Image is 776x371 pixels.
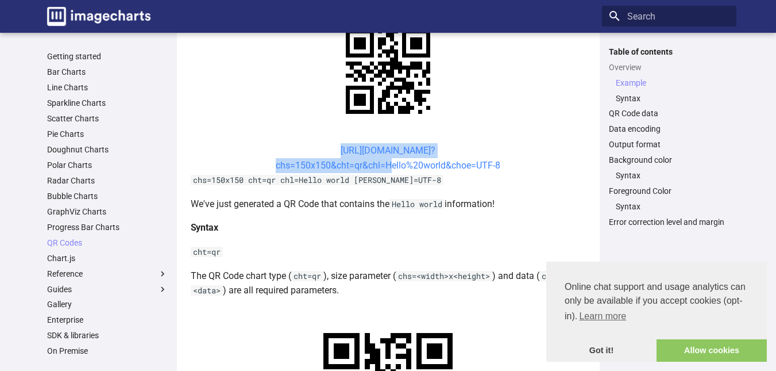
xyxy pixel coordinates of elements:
p: We've just generated a QR Code that contains the information! [191,197,586,212]
a: Syntax [616,170,729,181]
a: QR Codes [47,238,168,248]
input: Search [602,6,736,26]
a: Pie Charts [47,129,168,139]
a: Bubble Charts [47,191,168,201]
a: Image-Charts documentation [43,2,155,30]
code: chs=150x150 cht=qr chl=Hello world [PERSON_NAME]=UTF-8 [191,175,443,185]
a: Enterprise [47,315,168,325]
label: Table of contents [602,47,736,57]
a: Background color [609,155,729,165]
nav: Overview [609,78,729,104]
a: Overview [609,62,729,72]
nav: Background color [609,170,729,181]
a: Line Charts [47,82,168,93]
code: cht=qr [191,247,223,257]
p: The QR Code chart type ( ), size parameter ( ) and data ( ) are all required parameters. [191,269,586,298]
a: Output format [609,139,729,150]
a: Data encoding [609,124,729,134]
a: learn more about cookies [577,308,628,325]
a: dismiss cookie message [546,339,657,362]
img: chart [326,9,450,134]
a: Sparkline Charts [47,98,168,108]
label: Reference [47,269,168,279]
a: On Premise [47,346,168,356]
a: Progress Bar Charts [47,222,168,232]
a: allow cookies [657,339,767,362]
code: cht=qr [291,271,323,281]
a: Example [616,78,729,88]
nav: Foreground Color [609,201,729,212]
span: Online chat support and usage analytics can only be available if you accept cookies (opt-in). [565,280,748,325]
a: Doughnut Charts [47,144,168,155]
a: Bar Charts [47,67,168,77]
h4: Syntax [191,220,586,235]
a: GraphViz Charts [47,206,168,217]
a: Scatter Charts [47,113,168,124]
img: logo [47,7,150,26]
a: Chart.js [47,253,168,263]
label: Guides [47,284,168,294]
a: Polar Charts [47,160,168,170]
a: SDK & libraries [47,330,168,341]
a: [URL][DOMAIN_NAME]?chs=150x150&cht=qr&chl=Hello%20world&choe=UTF-8 [276,145,500,171]
code: Hello world [389,199,445,209]
div: cookieconsent [546,262,767,362]
a: Radar Charts [47,175,168,186]
a: Syntax [616,93,729,104]
a: Syntax [616,201,729,212]
nav: Table of contents [602,47,736,228]
a: Getting started [47,51,168,62]
a: Foreground Color [609,186,729,196]
a: Error correction level and margin [609,217,729,227]
a: Gallery [47,299,168,309]
code: chs=<width>x<height> [396,271,492,281]
a: QR Code data [609,108,729,118]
